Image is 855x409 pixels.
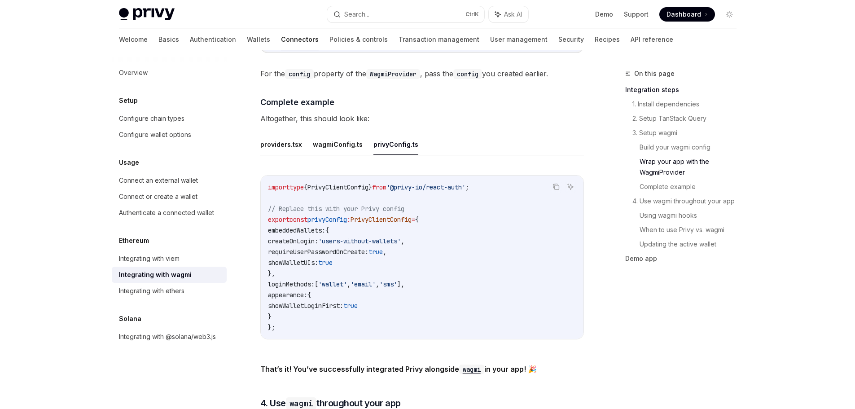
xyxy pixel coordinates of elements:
span: On this page [634,68,675,79]
a: Authenticate a connected wallet [112,205,227,221]
span: 'sms' [379,280,397,288]
a: Build your wagmi config [640,140,744,154]
span: Dashboard [666,10,701,19]
h5: Solana [119,313,141,324]
span: Complete example [260,96,334,108]
button: Toggle dark mode [722,7,737,22]
span: createOnLogin: [268,237,318,245]
button: wagmiConfig.ts [313,134,363,155]
span: true [318,259,333,267]
span: showWalletLoginFirst: [268,302,343,310]
a: Welcome [119,29,148,50]
div: Connect or create a wallet [119,191,197,202]
span: = [412,215,415,224]
a: Dashboard [659,7,715,22]
h5: Usage [119,157,139,168]
a: Configure wallet options [112,127,227,143]
span: import [268,183,289,191]
button: Ask AI [565,181,576,193]
span: loginMethods: [268,280,315,288]
a: Wallets [247,29,270,50]
span: , [376,280,379,288]
a: 4. Use wagmi throughout your app [632,194,744,208]
div: Integrating with wagmi [119,269,192,280]
div: Integrating with @solana/web3.js [119,331,216,342]
span: '@privy-io/react-auth' [386,183,465,191]
span: { [304,183,307,191]
img: light logo [119,8,175,21]
span: showWalletUIs: [268,259,318,267]
a: Overview [112,65,227,81]
span: ], [397,280,404,288]
span: 'email' [351,280,376,288]
a: Wrap your app with the WagmiProvider [640,154,744,180]
div: Configure wallet options [119,129,191,140]
div: Connect an external wallet [119,175,198,186]
span: privyConfig [307,215,347,224]
span: Ctrl K [465,11,479,18]
h5: Setup [119,95,138,106]
a: Basics [158,29,179,50]
span: } [368,183,372,191]
a: Integration steps [625,83,744,97]
a: Demo [595,10,613,19]
a: Recipes [595,29,620,50]
div: Integrating with ethers [119,286,184,296]
span: true [343,302,358,310]
button: providers.tsx [260,134,302,155]
span: PrivyClientConfig [351,215,412,224]
span: , [347,280,351,288]
code: config [453,69,482,79]
a: User management [490,29,548,50]
a: Connectors [281,29,319,50]
span: } [268,312,272,321]
a: Complete example [640,180,744,194]
span: from [372,183,386,191]
span: 'wallet' [318,280,347,288]
span: export [268,215,289,224]
button: Ask AI [489,6,528,22]
a: Integrating with @solana/web3.js [112,329,227,345]
code: config [285,69,314,79]
span: [ [315,280,318,288]
span: Ask AI [504,10,522,19]
a: Security [558,29,584,50]
a: Connect or create a wallet [112,189,227,205]
a: Authentication [190,29,236,50]
span: ; [465,183,469,191]
button: privyConfig.ts [373,134,418,155]
a: Policies & controls [329,29,388,50]
div: Configure chain types [119,113,184,124]
a: When to use Privy vs. wagmi [640,223,744,237]
span: type [289,183,304,191]
a: Configure chain types [112,110,227,127]
span: requireUserPasswordOnCreate: [268,248,368,256]
a: Using wagmi hooks [640,208,744,223]
span: { [415,215,419,224]
h5: Ethereum [119,235,149,246]
a: Demo app [625,251,744,266]
span: appearance: [268,291,307,299]
span: const [289,215,307,224]
code: wagmi [459,365,484,374]
span: For the property of the , pass the you created earlier. [260,67,584,80]
button: Copy the contents from the code block [550,181,562,193]
a: API reference [631,29,673,50]
a: 1. Install dependencies [632,97,744,111]
code: WagmiProvider [366,69,420,79]
a: Updating the active wallet [640,237,744,251]
a: Integrating with viem [112,251,227,267]
span: // Replace this with your Privy config [268,205,404,213]
a: Support [624,10,649,19]
span: true [368,248,383,256]
span: embeddedWallets: [268,226,325,234]
div: Integrating with viem [119,253,180,264]
div: Overview [119,67,148,78]
a: Connect an external wallet [112,172,227,189]
span: }, [268,269,275,277]
a: 3. Setup wagmi [632,126,744,140]
button: Search...CtrlK [327,6,484,22]
div: Authenticate a connected wallet [119,207,214,218]
a: Transaction management [399,29,479,50]
span: }; [268,323,275,331]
